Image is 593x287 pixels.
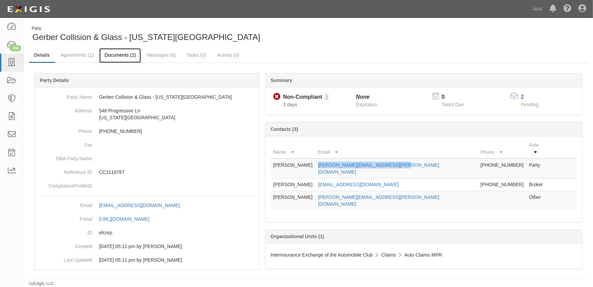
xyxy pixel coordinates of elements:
dt: Address [38,104,92,114]
dt: Party Name [38,90,92,100]
small: by [29,281,54,287]
dt: Created [38,240,92,250]
dt: DBA Party Name [38,152,92,162]
b: Summary [271,78,292,83]
a: [PERSON_NAME][EMAIL_ADDRESS][PERSON_NAME][DOMAIN_NAME] [318,194,439,207]
td: Broker [526,178,550,191]
dd: 09/02/2025 05:11 pm by Benjamin Tully [38,240,257,253]
dt: ComplianceProfileID [38,179,92,189]
td: [PERSON_NAME] [271,191,315,210]
i: Help Center - Complianz [563,5,572,13]
td: [PHONE_NUMBER] [478,159,526,178]
dd: 09/02/2025 05:11 pm by Benjamin Tully [38,253,257,267]
div: Gerber Collision & Glass - Virginia Beach [29,26,303,43]
span: Tasks Due [442,102,464,107]
dt: Phone [38,124,92,135]
a: Details [29,48,55,63]
span: Claims [381,252,396,258]
dt: Email [38,199,92,209]
th: Phone [478,139,526,159]
div: Non-Compliant [283,93,322,101]
dd: 548 Progressive Ln [US_STATE][GEOGRAPHIC_DATA] [38,104,257,124]
dt: Last Updated [38,253,92,263]
a: Documents (2) [99,48,141,63]
dt: Portal [38,212,92,222]
a: Exigis, LLC [33,281,54,286]
span: Interinsurance Exchange of the Automobile Club [271,252,373,258]
img: logo-5460c22ac91f19d4615b14bd174203de0afe785f0fc80cf4dbbc73dc1793850b.png [5,3,52,15]
a: [EMAIL_ADDRESS][DOMAIN_NAME] [318,182,399,187]
div: 158 [10,45,21,51]
a: [EMAIL_ADDRESS][DOMAIN_NAME] [99,203,187,208]
dd: Gerber Collision & Glass - [US_STATE][GEOGRAPHIC_DATA] [38,90,257,104]
a: [PERSON_NAME][EMAIL_ADDRESS][PERSON_NAME][DOMAIN_NAME] [318,162,439,175]
a: AAA [530,2,546,16]
td: [PERSON_NAME] [271,159,315,178]
span: Since 09/02/2025 [283,102,297,107]
b: Party Details [40,78,69,83]
div: Party [32,26,260,31]
a: Activity (0) [212,48,244,62]
b: Organizational Units (1) [271,234,324,239]
th: Email [315,139,478,159]
i: Pending Review [325,95,329,100]
dd: [PHONE_NUMBER] [38,124,257,138]
dd: efcnrp [38,226,257,240]
i: None [356,94,370,100]
div: [EMAIL_ADDRESS][DOMAIN_NAME] [99,202,180,209]
a: Agreements (1) [56,48,99,62]
p: CC2118787 [99,169,257,176]
a: Messages (0) [142,48,181,62]
td: [PHONE_NUMBER] [478,178,526,191]
dt: ID [38,226,92,236]
dt: Reference ID [38,165,92,176]
dt: Fax [38,138,92,148]
th: Name [271,139,315,159]
span: Auto Claims MPR [404,252,442,258]
td: [PERSON_NAME] [271,178,315,191]
span: Pending [521,102,538,107]
p: 0 [442,93,472,101]
a: [URL][DOMAIN_NAME] [99,216,157,222]
i: Non-Compliant [273,93,280,100]
th: Role [526,139,550,159]
a: 2 [521,94,524,100]
a: Tasks (0) [182,48,211,62]
span: Expiration [356,102,377,107]
b: Contacts (3) [271,126,298,132]
td: Other [526,191,550,210]
span: Gerber Collision & Glass - [US_STATE][GEOGRAPHIC_DATA] [32,32,260,42]
td: Party [526,159,550,178]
